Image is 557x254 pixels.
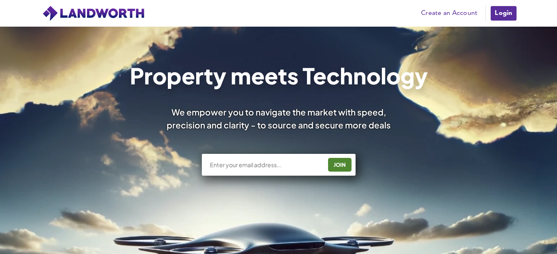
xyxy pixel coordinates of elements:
div: JOIN [330,158,349,171]
button: JOIN [328,158,352,172]
h1: Property meets Technology [129,65,428,86]
input: Enter your email address... [209,161,322,169]
a: Create an Account [417,7,481,19]
a: Login [490,5,517,21]
div: We empower you to navigate the market with speed, precision and clarity - to source and secure mo... [156,106,402,131]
